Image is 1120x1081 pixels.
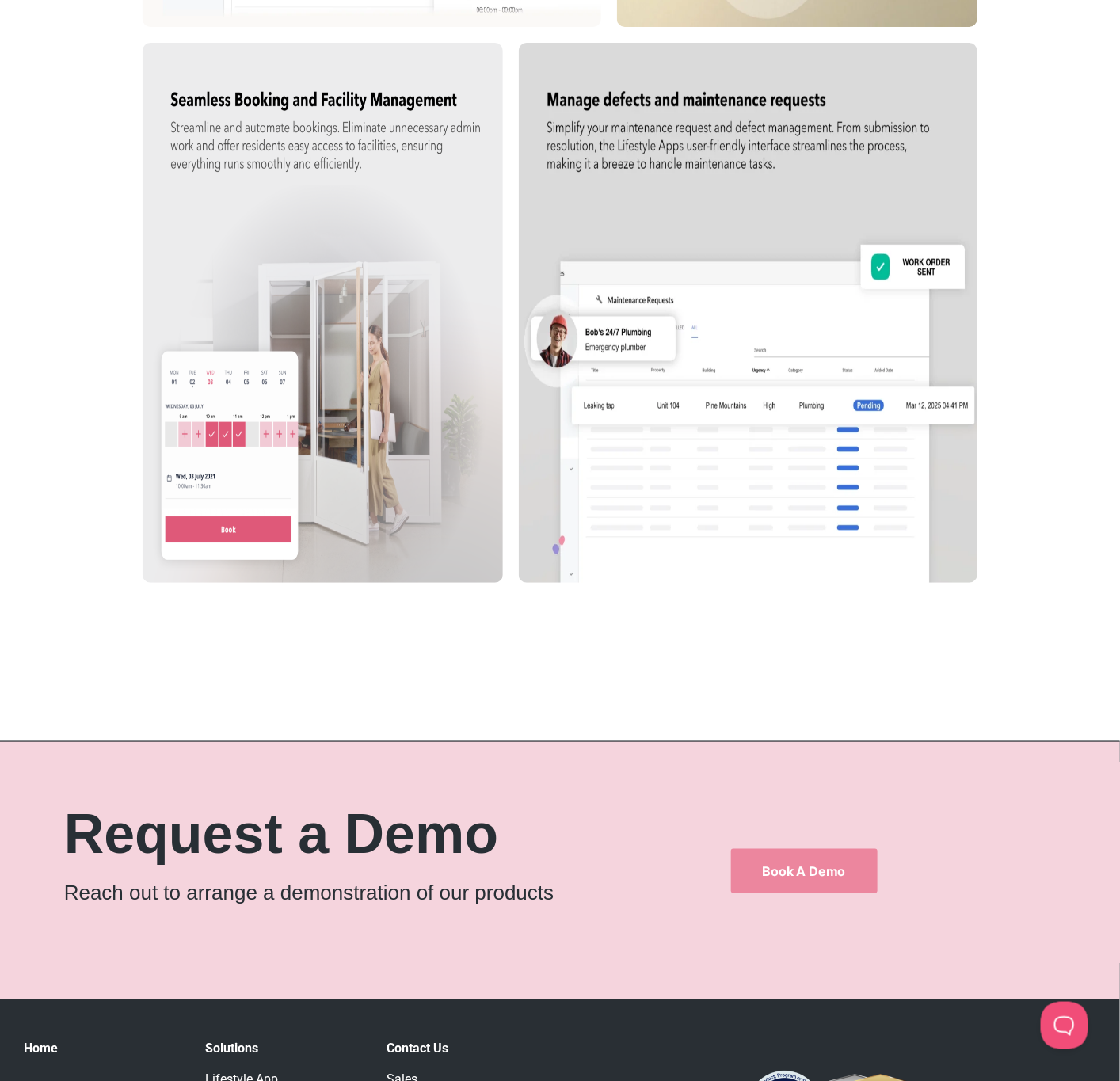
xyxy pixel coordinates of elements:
a: Book a Demo [731,849,878,893]
iframe: Toggle Customer Support [1041,1002,1088,1049]
strong: Solutions [205,1041,258,1056]
span: Book a Demo [763,865,846,877]
strong: Contact Us [387,1041,448,1056]
p: Reach out to arrange a demonstration of our products [64,877,659,908]
h2: Request a Demo [64,806,659,862]
a: Home [24,1041,58,1056]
